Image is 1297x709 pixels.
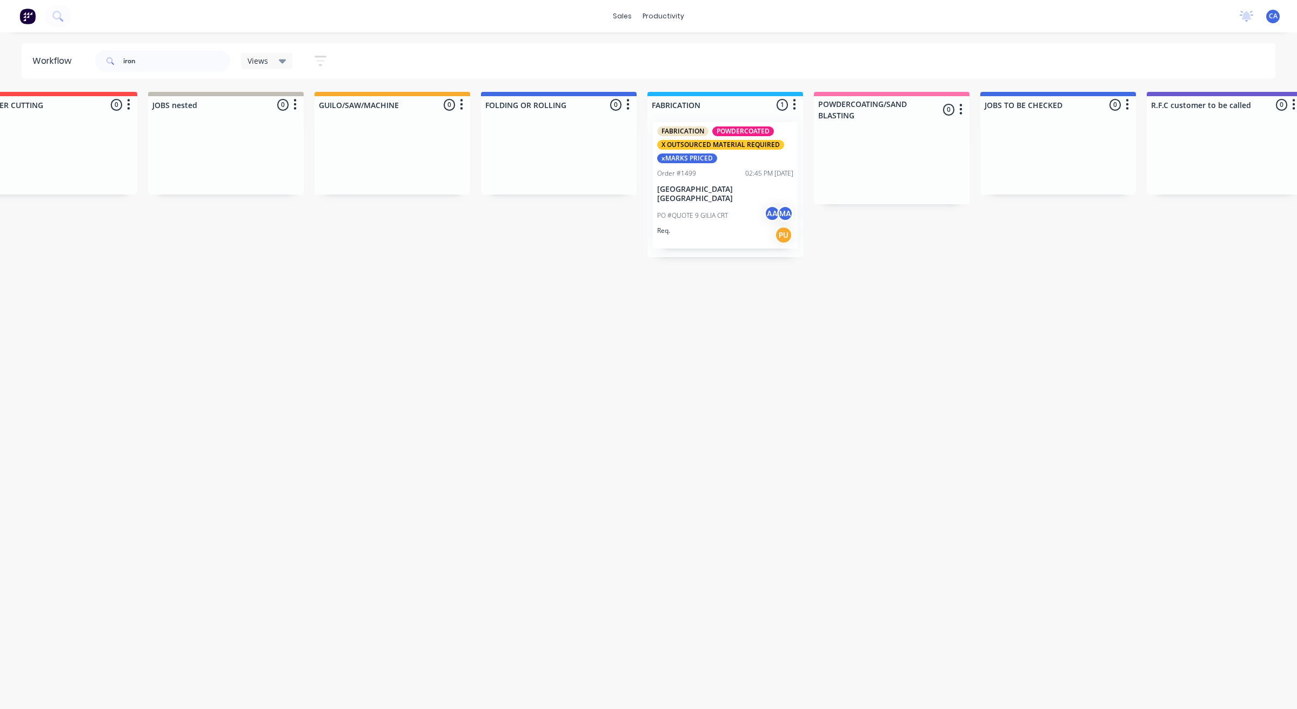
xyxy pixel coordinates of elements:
div: FABRICATIONPOWDERCOATEDX OUTSOURCED MATERIAL REQUIREDxMARKS PRICEDOrder #149902:45 PM [DATE][GEOG... [653,122,798,249]
div: Workflow [32,55,77,68]
div: productivity [637,8,690,24]
div: AA [764,205,780,222]
div: 02:45 PM [DATE] [745,169,793,178]
span: Views [248,55,268,66]
div: POWDERCOATED [712,126,774,136]
div: X OUTSOURCED MATERIAL REQUIRED [657,140,784,150]
p: Req. [657,226,670,236]
div: MA [777,205,793,222]
div: FABRICATION [657,126,708,136]
input: Search for orders... [123,50,230,72]
div: xMARKS PRICED [657,153,717,163]
p: PO #QUOTE 9 GILIA CRT [657,211,728,220]
div: sales [607,8,637,24]
div: PU [775,226,792,244]
span: CA [1269,11,1278,21]
img: Factory [19,8,36,24]
p: [GEOGRAPHIC_DATA] [GEOGRAPHIC_DATA] [657,185,793,203]
div: Order #1499 [657,169,696,178]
